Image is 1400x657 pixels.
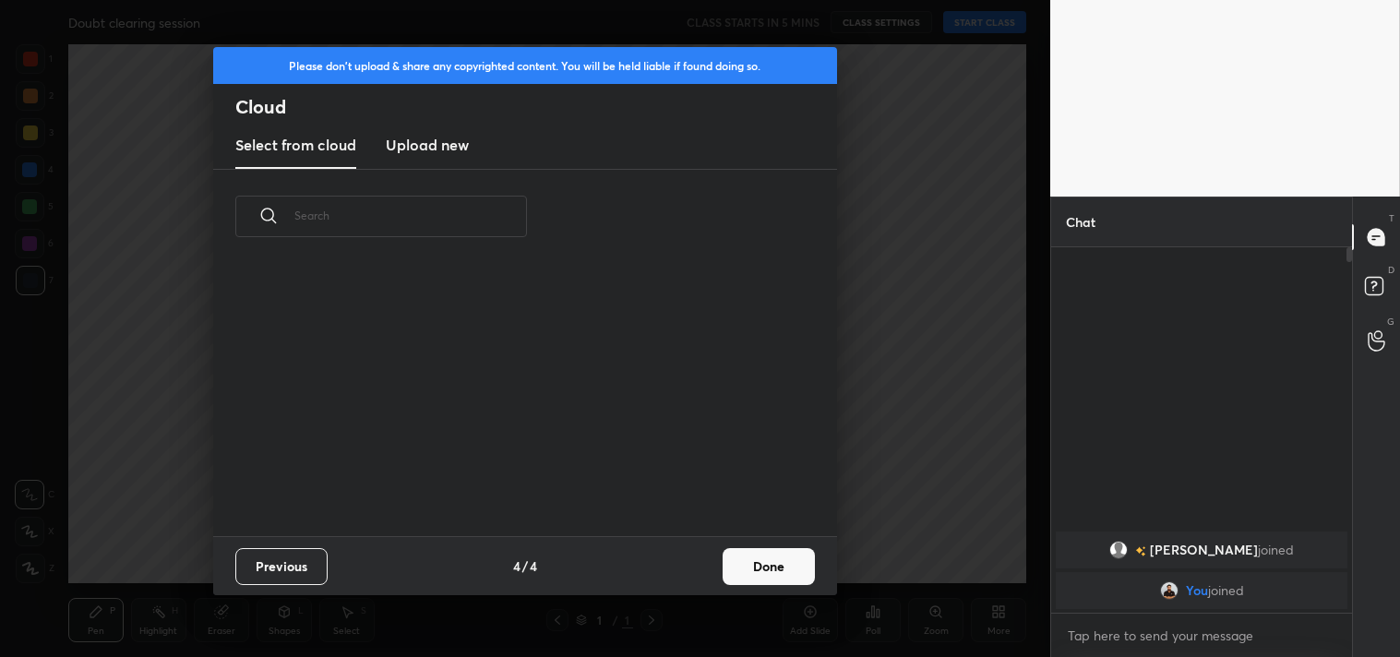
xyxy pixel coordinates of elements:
[235,134,356,156] h3: Select from cloud
[513,556,521,576] h4: 4
[1051,197,1110,246] p: Chat
[1388,263,1394,277] p: D
[1207,583,1243,598] span: joined
[1159,581,1178,600] img: 50a2b7cafd4e47798829f34b8bc3a81a.jpg
[235,548,328,585] button: Previous
[386,134,469,156] h3: Upload new
[1135,546,1146,556] img: no-rating-badge.077c3623.svg
[530,556,537,576] h4: 4
[213,47,837,84] div: Please don't upload & share any copyrighted content. You will be held liable if found doing so.
[213,258,815,537] div: grid
[235,95,837,119] h2: Cloud
[723,548,815,585] button: Done
[1387,315,1394,328] p: G
[1389,211,1394,225] p: T
[1051,528,1352,613] div: grid
[1109,541,1128,559] img: default.png
[1150,543,1258,557] span: [PERSON_NAME]
[1258,543,1294,557] span: joined
[1185,583,1207,598] span: You
[522,556,528,576] h4: /
[294,176,527,255] input: Search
